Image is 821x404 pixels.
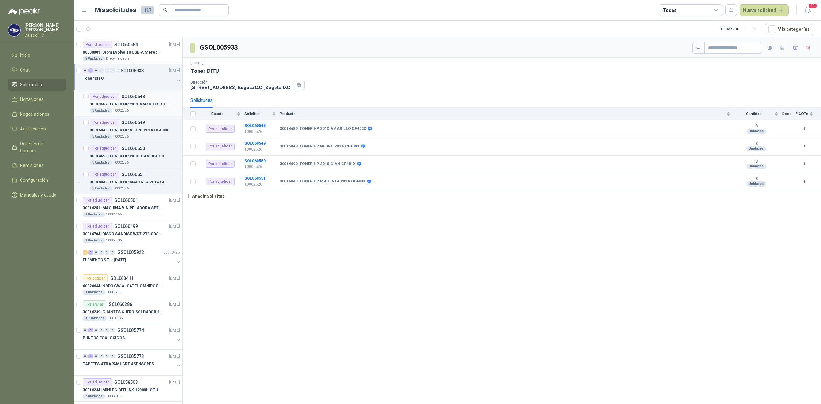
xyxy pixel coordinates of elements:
[8,189,66,201] a: Manuales y ayuda
[244,147,276,153] p: 10002526
[8,64,66,76] a: Chat
[190,60,203,66] p: [DATE]
[720,24,760,34] div: 1 - 50 de 238
[74,194,182,220] a: Por adjudicarSOL060501[DATE] 30016251 |MAQUINA VINIPELADORA SPT M 10 – 501 Unidades10004166
[83,316,107,321] div: 10 Unidades
[163,8,167,12] span: search
[122,146,145,151] p: SOL060550
[746,181,766,187] div: Unidades
[83,250,88,255] div: 1
[109,302,132,307] p: SOL060286
[199,108,244,120] th: Estado
[110,276,134,281] p: SOL060411
[83,309,163,315] p: 30016239 | GUANTES CUERO SOLDADOR 14 STEEL PRO SAFE(ADJUNTO FICHA TECNIC)
[90,160,112,165] div: 3 Unidades
[122,94,145,99] p: SOL060548
[106,212,122,217] p: 10004166
[74,376,182,402] a: Por adjudicarSOL058503[DATE] 30016234 |MINI PC BEELINK 12900H GTI12 I97 Unidades10004038
[83,283,163,289] p: 40024644 | NODO GW ALCATEL OMNIPCX ENTERPRISE SIP
[83,49,163,55] p: 00000001 | Jabra Evolve 10 USB-A Stereo HSC200
[169,198,180,204] p: [DATE]
[802,4,813,16] button: 19
[90,108,112,113] div: 3 Unidades
[190,80,291,85] p: Dirección
[74,38,182,64] a: Por adjudicarSOL060554[DATE] 00000001 |Jabra Evolve 10 USB-A Stereo HSC2002 UnidadesDiadema-Jabra
[114,380,138,384] p: SOL058503
[83,335,125,341] p: PUNTOS ECOLOGICOS
[782,108,795,120] th: Docs
[83,378,112,386] div: Por adjudicar
[83,231,163,237] p: 30014704 | DISCO SANDISK WDT 2TB SDSSDE61-2T00-G25
[20,81,42,88] span: Solicitudes
[8,49,66,61] a: Inicio
[83,354,88,358] div: 0
[795,179,813,185] b: 1
[244,159,266,163] a: SOL060550
[20,125,46,132] span: Adjudicación
[90,119,119,126] div: Por adjudicar
[117,250,144,255] p: GSOL005922
[280,162,356,167] b: 30014690 | TONER HP 201X CIAN CF401X
[83,238,105,243] div: 1 Unidades
[244,176,266,181] a: SOL060551
[110,68,115,73] div: 0
[83,223,112,230] div: Por adjudicar
[206,178,235,185] div: Por adjudicar
[206,160,235,168] div: Por adjudicar
[8,174,66,186] a: Configuración
[90,171,119,178] div: Por adjudicar
[795,126,813,132] b: 1
[20,140,60,154] span: Órdenes de Compra
[88,354,93,358] div: 4
[244,181,276,188] p: 10002526
[244,123,266,128] a: SOL060548
[113,108,129,113] p: 10002526
[795,143,813,149] b: 1
[169,42,180,48] p: [DATE]
[746,164,766,169] div: Unidades
[83,326,181,347] a: 0 3 0 0 0 0 GSOL005774[DATE] PUNTOS ECOLOGICOS
[280,126,366,131] b: 30014689 | TONER HP 201X AMARILLO CF402X
[90,93,119,100] div: Por adjudicar
[808,3,817,9] span: 19
[8,24,20,36] img: Company Logo
[183,190,821,201] a: Añadir Solicitud
[169,301,180,307] p: [DATE]
[734,176,778,181] b: 3
[83,68,88,73] div: 0
[113,160,129,165] p: 10002526
[122,120,145,125] p: SOL060549
[99,250,104,255] div: 0
[74,168,182,194] a: Por adjudicarSOL06055130015049 |TONER HP MAGENTA 201A CF403X3 Unidades10002526
[244,141,266,146] b: SOL060549
[83,212,105,217] div: 1 Unidades
[740,4,789,16] button: Nueva solicitud
[105,328,109,332] div: 0
[99,328,104,332] div: 0
[90,186,112,191] div: 3 Unidades
[280,179,366,184] b: 30015049 | TONER HP MAGENTA 201A CF403X
[110,328,115,332] div: 0
[105,354,109,358] div: 0
[20,162,44,169] span: Remisiones
[114,42,138,47] p: SOL060554
[8,108,66,120] a: Negociaciones
[734,108,782,120] th: Cantidad
[244,112,271,116] span: Solicitud
[141,6,154,14] span: 127
[83,361,154,367] p: TAPETES ATRAPAMUGRE ASENSORES
[746,146,766,151] div: Unidades
[83,41,112,48] div: Por adjudicar
[90,179,170,185] p: 30015049 | TONER HP MAGENTA 201A CF403X
[83,75,104,81] p: Toner DITU
[663,7,676,14] div: Todas
[164,249,180,256] p: 07/10/25
[244,108,280,120] th: Solicitud
[83,352,181,373] a: 0 4 0 0 0 0 GSOL005773[DATE] TAPETES ATRAPAMUGRE ASENSORES
[746,129,766,134] div: Unidades
[20,66,30,73] span: Chat
[20,96,44,103] span: Licitaciones
[169,379,180,385] p: [DATE]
